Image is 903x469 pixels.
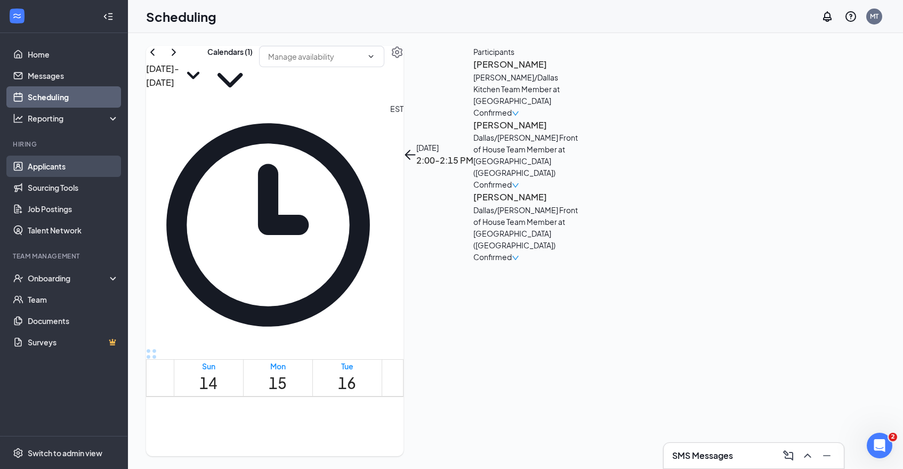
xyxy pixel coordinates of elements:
[146,103,390,347] svg: Clock
[28,86,119,108] a: Scheduling
[12,11,22,21] svg: WorkstreamLogo
[391,46,404,59] svg: Settings
[28,65,119,86] a: Messages
[801,449,814,462] svg: ChevronUp
[103,11,114,22] svg: Collapse
[782,449,795,462] svg: ComposeMessage
[416,142,473,153] div: [DATE]
[473,204,585,251] div: Dallas/[PERSON_NAME] Front of House Team Member at [GEOGRAPHIC_DATA] ([GEOGRAPHIC_DATA])
[391,46,404,103] a: Settings
[28,310,119,331] a: Documents
[512,254,519,262] span: down
[28,177,119,198] a: Sourcing Tools
[473,107,512,118] span: Confirmed
[889,433,897,441] span: 2
[338,361,356,371] div: Tue
[336,360,358,396] a: September 16, 2025
[28,156,119,177] a: Applicants
[199,361,217,371] div: Sun
[473,58,585,71] h3: [PERSON_NAME]
[28,198,119,220] a: Job Postings
[13,140,117,149] div: Hiring
[28,289,119,310] a: Team
[28,220,119,241] a: Talent Network
[870,12,878,21] div: MT
[167,46,180,59] svg: ChevronRight
[146,62,179,89] h3: [DATE] - [DATE]
[416,153,473,167] h3: 2:00-2:15 PM
[146,7,216,26] h1: Scheduling
[13,113,23,124] svg: Analysis
[146,46,159,59] svg: ChevronLeft
[28,448,102,458] div: Switch to admin view
[867,433,892,458] iframe: Intercom live chat
[512,182,519,189] span: down
[473,179,512,190] span: Confirmed
[28,273,110,284] div: Onboarding
[820,449,833,462] svg: Minimize
[473,251,512,263] span: Confirmed
[473,46,585,58] div: Participants
[473,71,585,107] div: [PERSON_NAME]/Dallas Kitchen Team Member at [GEOGRAPHIC_DATA]
[199,371,217,395] h1: 14
[473,190,585,204] h3: [PERSON_NAME]
[512,110,519,117] span: down
[269,371,287,395] h1: 15
[207,58,253,103] svg: ChevronDown
[404,148,416,161] button: back-button
[473,132,585,179] div: Dallas/[PERSON_NAME] Front of House Team Member at [GEOGRAPHIC_DATA] ([GEOGRAPHIC_DATA])
[799,447,816,464] button: ChevronUp
[28,113,119,124] div: Reporting
[197,360,220,396] a: September 14, 2025
[367,52,375,61] svg: ChevronDown
[13,252,117,261] div: Team Management
[13,273,23,284] svg: UserCheck
[269,361,287,371] div: Mon
[268,51,362,62] input: Manage availability
[338,371,356,395] h1: 16
[821,10,834,23] svg: Notifications
[780,447,797,464] button: ComposeMessage
[28,331,119,353] a: SurveysCrown
[28,44,119,65] a: Home
[818,447,835,464] button: Minimize
[844,10,857,23] svg: QuestionInfo
[404,148,416,161] svg: ArrowLeft
[390,103,404,347] span: EST
[179,61,207,90] svg: SmallChevronDown
[473,118,585,132] h3: [PERSON_NAME]
[267,360,289,396] a: September 15, 2025
[672,450,733,462] h3: SMS Messages
[207,46,253,103] button: Calendars (1)ChevronDown
[13,448,23,458] svg: Settings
